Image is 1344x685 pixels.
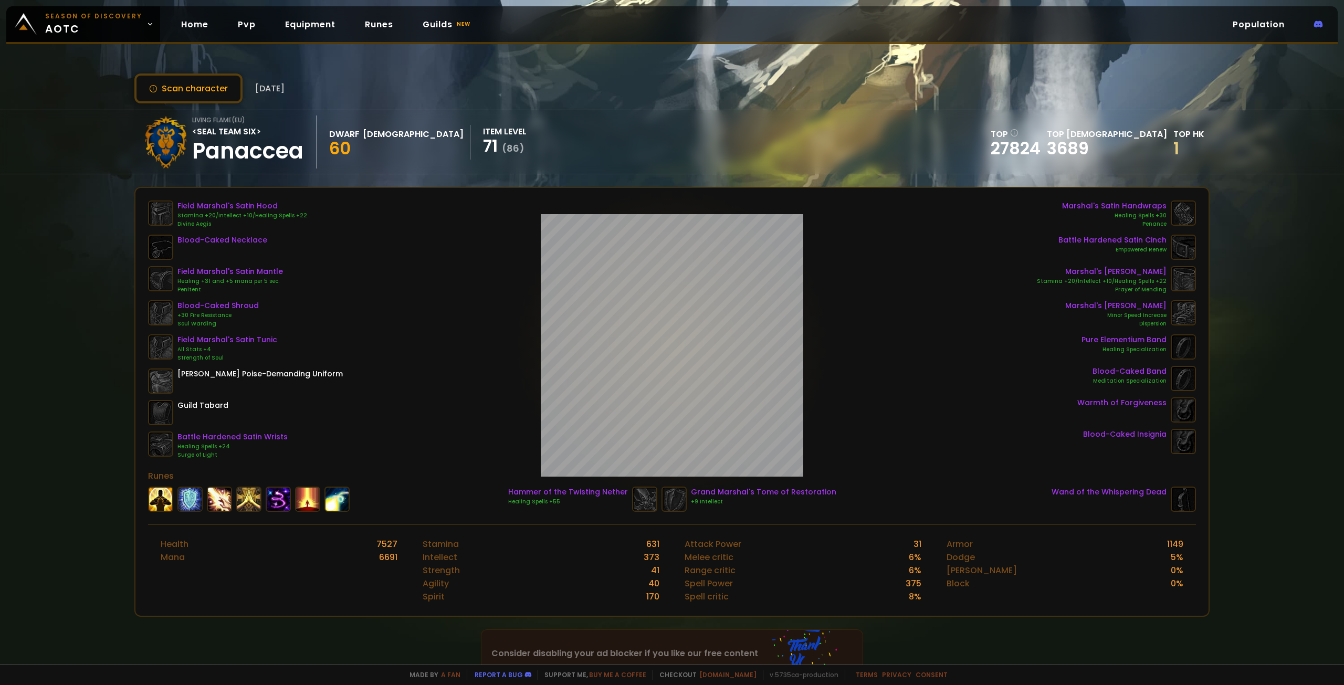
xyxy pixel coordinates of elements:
[1083,429,1167,440] div: Blood-Caked Insignia
[691,487,836,498] div: Grand Marshal's Tome of Restoration
[403,670,460,680] span: Made by
[148,487,173,512] img: spell_holy_devineaegis.jpg
[947,538,973,551] div: Armor
[475,670,523,679] a: Report a bug
[177,300,259,311] div: Blood-Caked Shroud
[295,487,320,512] img: spell_holy_surgeoflight.jpg
[646,538,659,551] div: 631
[483,138,527,156] div: 71
[414,14,481,35] a: Guildsnew
[177,442,288,451] div: Healing Spells +24
[329,128,360,141] div: Dwarf
[1037,286,1167,294] div: Prayer of Mending
[947,577,970,590] div: Block
[685,590,729,603] div: Spell critic
[1037,266,1167,277] div: Marshal's [PERSON_NAME]
[423,538,459,551] div: Stamina
[1058,246,1167,254] div: Empowered Renew
[909,590,921,603] div: 8 %
[1093,366,1167,377] div: Blood-Caked Band
[177,400,228,411] div: Guild Tabard
[1065,311,1167,320] div: Minor Speed Increase
[6,6,160,42] a: Season of Discoveryaotc
[423,564,460,577] div: Strength
[1065,320,1167,328] div: Dispersion
[1047,136,1089,160] a: 3689
[255,82,285,95] span: [DATE]
[1081,345,1167,354] div: Healing Specialization
[699,670,757,679] a: [DOMAIN_NAME]
[192,125,261,138] a: <SEAL TEAM SIX>
[177,368,343,380] div: [PERSON_NAME] Poise-Demanding Uniform
[685,538,741,551] div: Attack Power
[1066,128,1167,140] span: [DEMOGRAPHIC_DATA]
[644,551,659,564] div: 373
[991,128,1041,141] div: Top
[148,469,350,482] div: Runes
[691,498,836,506] div: +9 Intellect
[856,670,878,679] a: Terms
[441,670,460,679] a: a fan
[1062,220,1167,228] div: Penance
[45,12,142,21] small: Season of Discovery
[1171,564,1183,577] div: 0 %
[481,630,864,677] iframe: Advertisement
[177,235,267,246] div: Blood-Caked Necklace
[363,128,464,141] div: [DEMOGRAPHIC_DATA]
[648,577,659,590] div: 40
[177,345,277,354] div: All Stats +4
[1077,397,1167,408] div: Warmth of Forgiveness
[192,138,303,164] div: Panaccea
[1093,377,1167,385] div: Meditation Specialization
[177,431,288,442] div: Battle Hardened Satin Wrists
[356,14,402,35] a: Runes
[1171,551,1183,564] div: 5 %
[1173,128,1204,141] div: Top HK
[947,564,1017,577] div: [PERSON_NAME]
[508,498,628,506] div: Healing Spells +55
[177,286,283,294] div: Penitent
[423,590,445,603] div: Spirit
[376,538,397,551] div: 7527
[1037,277,1167,286] div: Stamina +20/Intellect +10/Healing Spells +22
[1047,128,1167,141] div: Top
[177,334,277,345] div: Field Marshal's Satin Tunic
[651,564,659,577] div: 41
[161,551,185,564] div: Mana
[913,538,921,551] div: 31
[192,115,303,125] div: Living Flame ( eu )
[423,551,457,564] div: Intellect
[1062,201,1167,212] div: Marshal's Satin Handwraps
[508,487,628,498] div: Hammer of the Twisting Nether
[207,487,232,512] img: ability_paladin_infusionoflight.jpg
[177,451,288,459] div: Surge of Light
[266,487,291,512] img: spell_shadow_dispersion.jpg
[177,320,259,328] div: Soul Warding
[177,487,203,512] img: spell_holy_greaterblessingofsanctuary.jpg
[324,487,350,512] img: spell_holy_penance.jpg
[177,220,307,228] div: Divine Aegis
[909,551,921,564] div: 6 %
[1081,334,1167,345] div: Pure Elementium Band
[1173,136,1179,160] a: 1
[277,14,344,35] a: Equipment
[177,266,283,277] div: Field Marshal's Satin Mantle
[909,564,921,577] div: 6 %
[589,670,646,679] a: Buy me a coffee
[685,577,733,590] div: Spell Power
[455,18,472,30] small: new
[1167,538,1183,551] div: 1149
[379,551,397,564] div: 6691
[45,12,142,37] span: aotc
[229,14,264,35] a: Pvp
[161,538,188,551] div: Health
[906,577,921,590] div: 375
[1224,14,1293,35] a: Population
[236,487,261,512] img: spell_holy_prayerofmendingtga.jpg
[502,142,524,155] small: ( 86 )
[653,670,757,680] span: Checkout
[1065,300,1167,311] div: Marshal's [PERSON_NAME]
[916,670,948,679] a: Consent
[1062,212,1167,220] div: Healing Spells +30
[947,551,975,564] div: Dodge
